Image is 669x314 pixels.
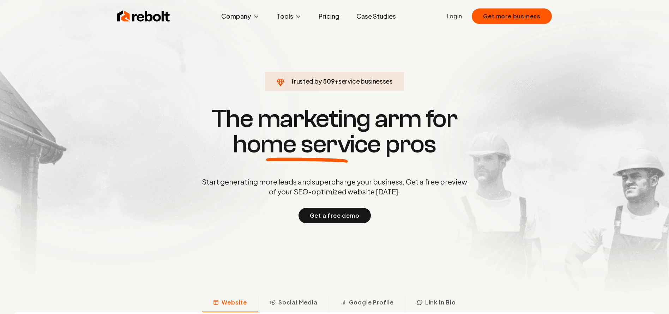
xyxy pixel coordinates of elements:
span: 509 [323,76,334,86]
span: home service [233,132,381,157]
img: Rebolt Logo [117,9,170,23]
button: Get more business [472,8,552,24]
button: Website [202,294,258,312]
button: Google Profile [329,294,405,312]
button: Company [216,9,265,23]
a: Login [447,12,462,20]
p: Start generating more leads and supercharge your business. Get a free preview of your SEO-optimiz... [200,177,469,197]
a: Pricing [313,9,345,23]
span: Trusted by [290,77,322,85]
span: service businesses [338,77,393,85]
a: Case Studies [351,9,402,23]
button: Link in Bio [405,294,467,312]
span: Link in Bio [425,298,456,307]
button: Social Media [258,294,329,312]
span: Social Media [278,298,318,307]
span: Google Profile [349,298,394,307]
h1: The marketing arm for pros [165,106,504,157]
span: Website [222,298,247,307]
button: Tools [271,9,307,23]
span: + [334,77,338,85]
button: Get a free demo [299,208,371,223]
